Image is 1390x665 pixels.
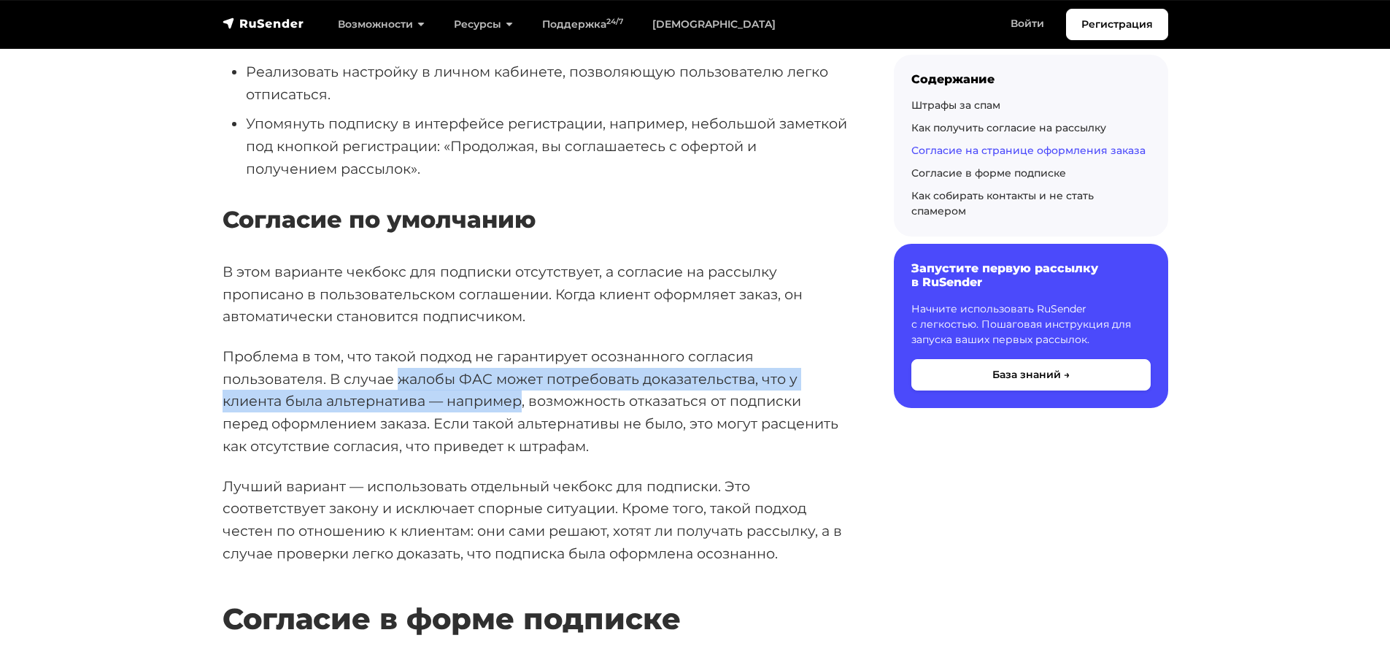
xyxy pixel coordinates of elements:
[996,9,1059,39] a: Войти
[606,17,623,26] sup: 24/7
[1066,9,1168,40] a: Регистрация
[223,345,847,458] p: Проблема в том, что такой подход не гарантирует осознанного согласия пользователя. В случае жалоб...
[911,144,1146,157] a: Согласие на странице оформления заказа
[911,121,1106,134] a: Как получить согласие на рассылку
[223,206,847,234] h3: Согласие по умолчанию
[223,475,847,565] p: Лучший вариант — использовать отдельный чекбокс для подписки. Это соответствует закону и исключае...
[911,261,1151,289] h6: Запустите первую рассылку в RuSender
[911,72,1151,86] div: Содержание
[911,99,1000,112] a: Штрафы за спам
[323,9,439,39] a: Возможности
[911,359,1151,391] button: База знаний →
[223,261,847,328] p: В этом варианте чекбокс для подписки отсутствует, а согласие на рассылку прописано в пользователь...
[911,189,1094,218] a: Как собирать контакты и не стать спамером
[223,558,847,637] h2: Согласие в форме подписке
[911,166,1066,180] a: Согласие в форме подписке
[638,9,790,39] a: [DEMOGRAPHIC_DATA]
[246,112,847,180] li: Упомянуть подписку в интерфейсе регистрации, например, небольшой заметкой под кнопкой регистрации...
[246,61,847,105] li: Реализовать настройку в личном кабинете, позволяющую пользователю легко отписаться.
[911,301,1151,347] p: Начните использовать RuSender с легкостью. Пошаговая инструкция для запуска ваших первых рассылок.
[439,9,528,39] a: Ресурсы
[894,244,1168,407] a: Запустите первую рассылку в RuSender Начните использовать RuSender с легкостью. Пошаговая инструк...
[223,16,304,31] img: RuSender
[528,9,638,39] a: Поддержка24/7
